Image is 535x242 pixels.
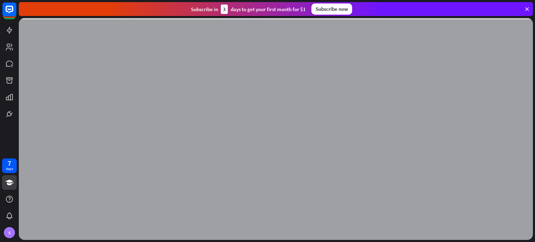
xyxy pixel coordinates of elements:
div: Subscribe in days to get your first month for $1 [191,5,306,14]
div: 7 [8,160,11,166]
div: S [4,227,15,238]
a: 7 days [2,158,17,173]
div: 3 [221,5,228,14]
div: days [6,166,13,171]
div: Subscribe now [311,3,352,15]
